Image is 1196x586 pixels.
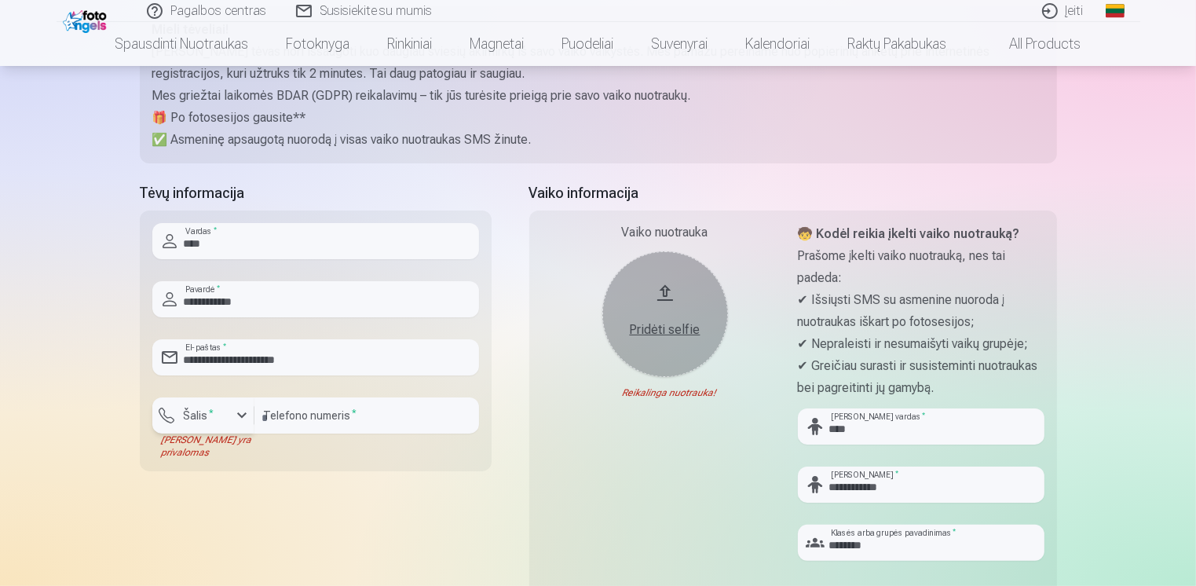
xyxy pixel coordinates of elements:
[369,22,452,66] a: Rinkiniai
[618,320,712,339] div: Pridėti selfie
[97,22,268,66] a: Spausdinti nuotraukas
[798,355,1044,399] p: ✔ Greičiau surasti ir susisteminti nuotraukas bei pagreitinti jų gamybą.
[152,129,1044,151] p: ✅ Asmeninę apsaugotą nuorodą į visas vaiko nuotraukas SMS žinute.
[602,251,728,377] button: Pridėti selfie
[542,386,788,399] div: Reikalinga nuotrauka!
[529,182,1057,204] h5: Vaiko informacija
[177,408,221,423] label: Šalis
[727,22,829,66] a: Kalendoriai
[542,223,788,242] div: Vaiko nuotrauka
[152,397,254,434] button: Šalis*
[152,85,1044,107] p: Mes griežtai laikomės BDAR (GDPR) reikalavimų – tik jūs turėsite prieigą prie savo vaiko nuotraukų.
[798,226,1020,241] strong: 🧒 Kodėl reikia įkelti vaiko nuotrauką?
[63,6,111,33] img: /fa2
[152,434,254,459] div: [PERSON_NAME] yra privalomas
[152,107,1044,129] p: 🎁 Po fotosesijos gausite**
[798,289,1044,333] p: ✔ Išsiųsti SMS su asmenine nuoroda į nuotraukas iškart po fotosesijos;
[798,245,1044,289] p: Prašome įkelti vaiko nuotrauką, nes tai padeda:
[829,22,966,66] a: Raktų pakabukas
[966,22,1100,66] a: All products
[452,22,543,66] a: Magnetai
[543,22,633,66] a: Puodeliai
[633,22,727,66] a: Suvenyrai
[140,182,492,204] h5: Tėvų informacija
[268,22,369,66] a: Fotoknyga
[798,333,1044,355] p: ✔ Nepraleisti ir nesumaišyti vaikų grupėje;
